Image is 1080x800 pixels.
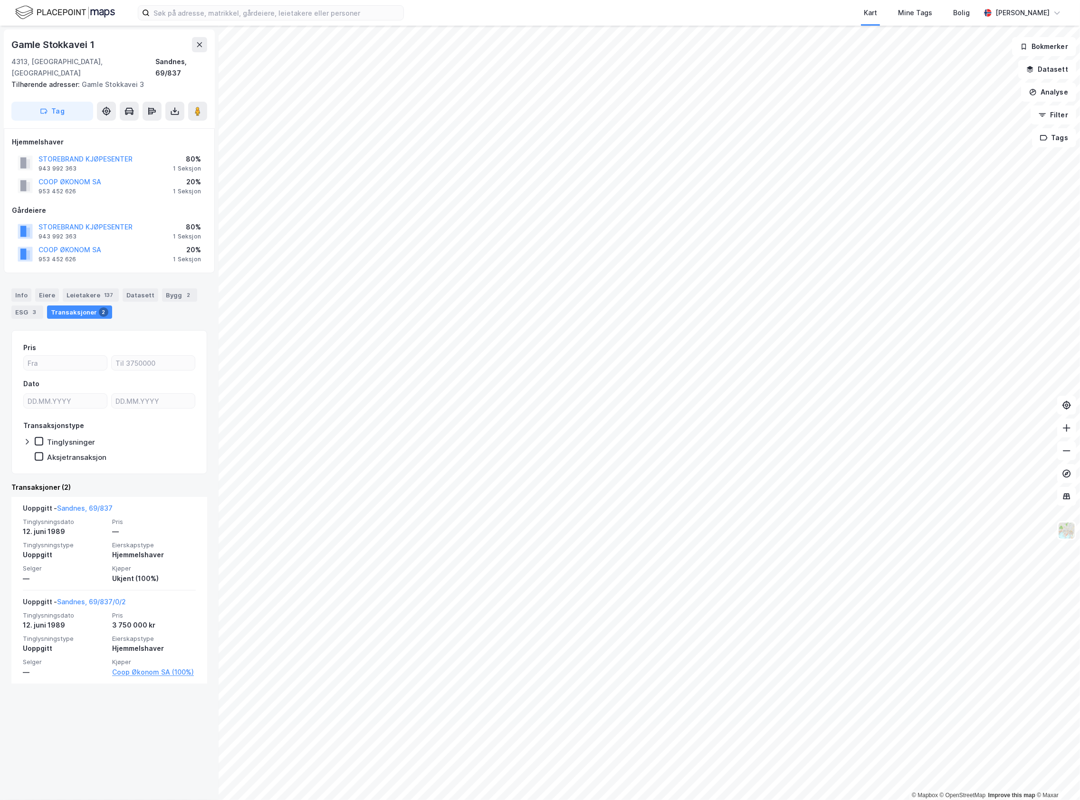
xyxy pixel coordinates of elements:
[112,611,196,619] span: Pris
[953,7,970,19] div: Bolig
[112,643,196,654] div: Hjemmelshaver
[155,56,207,79] div: Sandnes, 69/837
[11,80,82,88] span: Tilhørende adresser:
[99,307,108,317] div: 2
[102,290,115,300] div: 137
[11,305,43,319] div: ESG
[57,598,126,606] a: Sandnes, 69/837/0/2
[995,7,1050,19] div: [PERSON_NAME]
[173,176,201,188] div: 20%
[173,153,201,165] div: 80%
[173,256,201,263] div: 1 Seksjon
[38,233,76,240] div: 943 992 363
[112,564,196,572] span: Kjøper
[23,503,113,518] div: Uoppgitt -
[864,7,877,19] div: Kart
[112,518,196,526] span: Pris
[11,482,207,493] div: Transaksjoner (2)
[24,356,107,370] input: Fra
[173,221,201,233] div: 80%
[12,205,207,216] div: Gårdeiere
[1032,128,1076,147] button: Tags
[23,541,106,549] span: Tinglysningstype
[940,792,986,799] a: OpenStreetMap
[112,667,196,678] a: Coop Økonom SA (100%)
[988,792,1035,799] a: Improve this map
[112,635,196,643] span: Eierskapstype
[30,307,39,317] div: 3
[11,288,31,302] div: Info
[12,136,207,148] div: Hjemmelshaver
[112,526,196,537] div: —
[23,549,106,561] div: Uoppgitt
[47,453,106,462] div: Aksjetransaksjon
[35,288,59,302] div: Eiere
[24,394,107,408] input: DD.MM.YYYY
[63,288,119,302] div: Leietakere
[112,619,196,631] div: 3 750 000 kr
[23,643,106,654] div: Uoppgitt
[1058,522,1076,540] img: Z
[1021,83,1076,102] button: Analyse
[112,356,195,370] input: Til 3750000
[47,438,95,447] div: Tinglysninger
[23,342,36,353] div: Pris
[23,573,106,584] div: —
[57,504,113,512] a: Sandnes, 69/837
[162,288,197,302] div: Bygg
[15,4,115,21] img: logo.f888ab2527a4732fd821a326f86c7f29.svg
[184,290,193,300] div: 2
[23,378,39,390] div: Dato
[150,6,403,20] input: Søk på adresse, matrikkel, gårdeiere, leietakere eller personer
[23,518,106,526] span: Tinglysningsdato
[23,564,106,572] span: Selger
[23,526,106,537] div: 12. juni 1989
[173,233,201,240] div: 1 Seksjon
[112,541,196,549] span: Eierskapstype
[173,244,201,256] div: 20%
[173,165,201,172] div: 1 Seksjon
[23,420,84,431] div: Transaksjonstype
[112,658,196,666] span: Kjøper
[898,7,932,19] div: Mine Tags
[112,573,196,584] div: Ukjent (100%)
[173,188,201,195] div: 1 Seksjon
[912,792,938,799] a: Mapbox
[112,549,196,561] div: Hjemmelshaver
[11,56,155,79] div: 4313, [GEOGRAPHIC_DATA], [GEOGRAPHIC_DATA]
[11,102,93,121] button: Tag
[11,37,96,52] div: Gamle Stokkavei 1
[11,79,200,90] div: Gamle Stokkavei 3
[1032,754,1080,800] div: Kontrollprogram for chat
[23,635,106,643] span: Tinglysningstype
[112,394,195,408] input: DD.MM.YYYY
[38,188,76,195] div: 953 452 626
[38,256,76,263] div: 953 452 626
[1018,60,1076,79] button: Datasett
[123,288,158,302] div: Datasett
[23,619,106,631] div: 12. juni 1989
[1031,105,1076,124] button: Filter
[23,658,106,666] span: Selger
[47,305,112,319] div: Transaksjoner
[1032,754,1080,800] iframe: Chat Widget
[23,596,126,611] div: Uoppgitt -
[23,611,106,619] span: Tinglysningsdato
[23,667,106,678] div: —
[38,165,76,172] div: 943 992 363
[1012,37,1076,56] button: Bokmerker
